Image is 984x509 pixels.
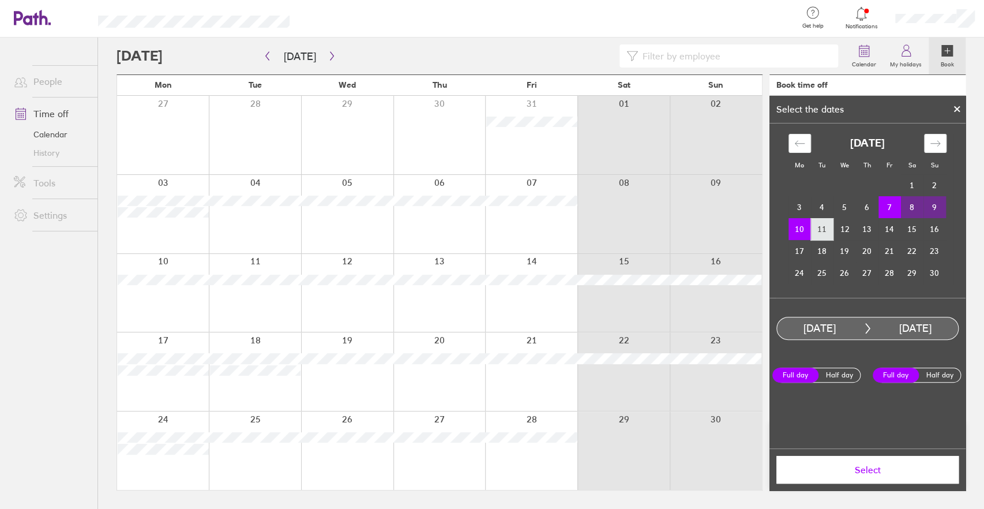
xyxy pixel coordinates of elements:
[776,123,959,298] div: Calendar
[908,161,916,169] small: Sa
[878,240,901,262] td: Choose Friday, November 21, 2025 as your check-in date. It’s available.
[924,134,947,153] div: Move forward to switch to the next month.
[923,240,946,262] td: Choose Sunday, November 23, 2025 as your check-in date. It’s available.
[5,125,97,144] a: Calendar
[708,80,723,89] span: Sun
[923,174,946,196] td: Choose Sunday, November 2, 2025 as your check-in date. It’s available.
[818,161,825,169] small: Tu
[923,196,946,218] td: Selected. Sunday, November 9, 2025
[811,196,833,218] td: Choose Tuesday, November 4, 2025 as your check-in date. It’s available.
[878,262,901,284] td: Choose Friday, November 28, 2025 as your check-in date. It’s available.
[638,45,831,67] input: Filter by employee
[811,262,833,284] td: Choose Tuesday, November 25, 2025 as your check-in date. It’s available.
[883,58,929,68] label: My holidays
[856,240,878,262] td: Choose Thursday, November 20, 2025 as your check-in date. It’s available.
[617,80,630,89] span: Sat
[833,218,856,240] td: Choose Wednesday, November 12, 2025 as your check-in date. It’s available.
[856,196,878,218] td: Choose Thursday, November 6, 2025 as your check-in date. It’s available.
[863,161,871,169] small: Th
[794,23,831,29] span: Get help
[5,204,97,227] a: Settings
[883,38,929,74] a: My holidays
[5,171,97,194] a: Tools
[840,161,849,169] small: We
[917,368,963,382] label: Half day
[776,80,828,89] div: Book time off
[769,104,851,114] div: Select the dates
[833,240,856,262] td: Choose Wednesday, November 19, 2025 as your check-in date. It’s available.
[923,218,946,240] td: Choose Sunday, November 16, 2025 as your check-in date. It’s available.
[901,218,923,240] td: Choose Saturday, November 15, 2025 as your check-in date. It’s available.
[788,196,811,218] td: Choose Monday, November 3, 2025 as your check-in date. It’s available.
[873,368,919,383] label: Full day
[901,262,923,284] td: Choose Saturday, November 29, 2025 as your check-in date. It’s available.
[788,134,811,153] div: Move backward to switch to the previous month.
[833,262,856,284] td: Choose Wednesday, November 26, 2025 as your check-in date. It’s available.
[901,240,923,262] td: Choose Saturday, November 22, 2025 as your check-in date. It’s available.
[433,80,447,89] span: Thu
[934,58,961,68] label: Book
[816,368,862,382] label: Half day
[843,6,880,30] a: Notifications
[845,58,883,68] label: Calendar
[843,23,880,30] span: Notifications
[527,80,537,89] span: Fri
[931,161,938,169] small: Su
[339,80,356,89] span: Wed
[850,137,884,149] strong: [DATE]
[788,262,811,284] td: Choose Monday, November 24, 2025 as your check-in date. It’s available.
[5,144,97,162] a: History
[845,38,883,74] a: Calendar
[811,240,833,262] td: Choose Tuesday, November 18, 2025 as your check-in date. It’s available.
[923,262,946,284] td: Choose Sunday, November 30, 2025 as your check-in date. It’s available.
[275,47,325,66] button: [DATE]
[772,368,818,383] label: Full day
[5,102,97,125] a: Time off
[811,218,833,240] td: Choose Tuesday, November 11, 2025 as your check-in date. It’s available.
[249,80,262,89] span: Tue
[777,323,862,335] div: [DATE]
[788,218,811,240] td: Selected as end date. Monday, November 10, 2025
[776,456,959,484] button: Select
[833,196,856,218] td: Choose Wednesday, November 5, 2025 as your check-in date. It’s available.
[901,196,923,218] td: Selected. Saturday, November 8, 2025
[784,465,951,475] span: Select
[155,80,172,89] span: Mon
[887,161,892,169] small: Fr
[856,262,878,284] td: Choose Thursday, November 27, 2025 as your check-in date. It’s available.
[788,240,811,262] td: Choose Monday, November 17, 2025 as your check-in date. It’s available.
[873,323,958,335] div: [DATE]
[856,218,878,240] td: Choose Thursday, November 13, 2025 as your check-in date. It’s available.
[901,174,923,196] td: Choose Saturday, November 1, 2025 as your check-in date. It’s available.
[5,70,97,93] a: People
[878,196,901,218] td: Selected as start date. Friday, November 7, 2025
[878,218,901,240] td: Choose Friday, November 14, 2025 as your check-in date. It’s available.
[795,161,804,169] small: Mo
[929,38,966,74] a: Book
